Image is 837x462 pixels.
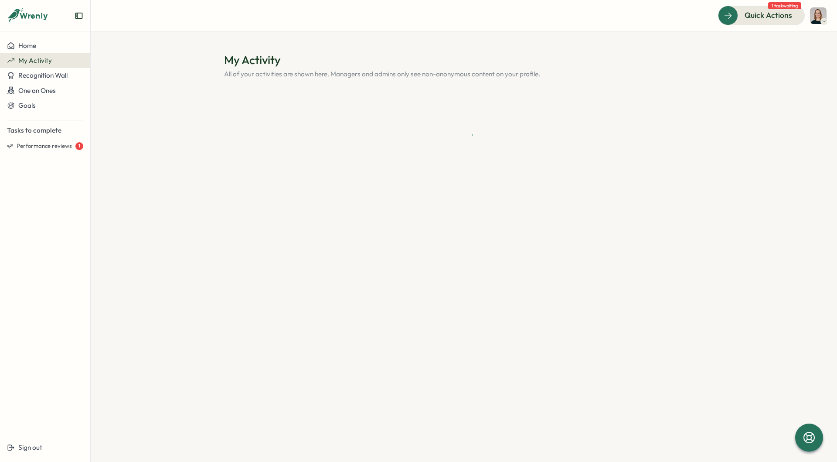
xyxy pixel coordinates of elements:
[224,69,704,79] p: All of your activities are shown here. Managers and admins only see non-anonymous content on your...
[75,11,83,20] button: Expand sidebar
[18,71,68,79] span: Recognition Wall
[18,41,36,50] span: Home
[18,101,36,110] span: Goals
[18,86,56,95] span: One on Ones
[718,6,805,25] button: Quick Actions
[18,443,42,452] span: Sign out
[17,142,72,150] span: Performance reviews
[224,52,704,68] h1: My Activity
[75,142,83,150] div: 1
[810,7,827,24] img: Kerstin Manninger
[745,10,792,21] span: Quick Actions
[18,56,52,65] span: My Activity
[768,2,801,9] span: 1 task waiting
[7,126,83,135] p: Tasks to complete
